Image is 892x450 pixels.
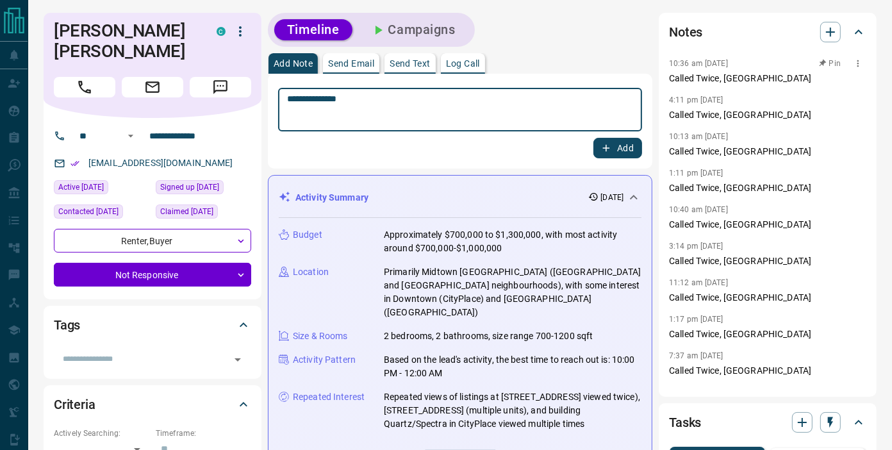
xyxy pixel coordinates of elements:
p: Activity Pattern [293,353,356,367]
p: Repeated views of listings at [STREET_ADDRESS] viewed twice), [STREET_ADDRESS] (multiple units), ... [384,390,641,431]
button: Open [123,128,138,144]
p: 7:53 am [DATE] [669,388,723,397]
div: Fri May 15 2020 [156,180,251,198]
p: Size & Rooms [293,329,348,343]
h1: [PERSON_NAME] [PERSON_NAME] [54,21,197,62]
p: Send Text [390,59,431,68]
p: Send Email [328,59,374,68]
p: Called Twice, [GEOGRAPHIC_DATA] [669,364,866,378]
p: 2 bedrooms, 2 bathrooms, size range 700-1200 sqft [384,329,593,343]
span: Claimed [DATE] [160,205,213,218]
div: Tags [54,310,251,340]
button: Timeline [274,19,352,40]
span: Call [54,77,115,97]
p: Approximately $700,000 to $1,300,000, with most activity around $700,000-$1,000,000 [384,228,641,255]
p: Called Twice, [GEOGRAPHIC_DATA] [669,145,866,158]
button: Pin [811,58,848,69]
p: 10:13 am [DATE] [669,132,728,141]
p: [DATE] [601,192,624,203]
button: Open [229,351,247,369]
div: Tasks [669,407,866,438]
p: Called Twice, [GEOGRAPHIC_DATA] [669,72,866,85]
h2: Criteria [54,394,95,415]
div: Tue Sep 02 2025 [54,180,149,198]
h2: Notes [669,22,702,42]
p: Location [293,265,329,279]
span: Active [DATE] [58,181,104,194]
div: Mon Mar 03 2025 [156,204,251,222]
p: 1:17 pm [DATE] [669,315,723,324]
p: Timeframe: [156,428,251,439]
p: Called Twice, [GEOGRAPHIC_DATA] [669,108,866,122]
p: Called Twice, [GEOGRAPHIC_DATA] [669,254,866,268]
h2: Tags [54,315,80,335]
div: Sat Oct 09 2021 [54,204,149,222]
p: 7:37 am [DATE] [669,351,723,360]
p: 10:40 am [DATE] [669,205,728,214]
p: Budget [293,228,322,242]
p: Called Twice, [GEOGRAPHIC_DATA] [669,181,866,195]
p: Called Twice, [GEOGRAPHIC_DATA] [669,328,866,341]
span: Email [122,77,183,97]
p: 1:11 pm [DATE] [669,169,723,178]
p: Repeated Interest [293,390,365,404]
span: Message [190,77,251,97]
span: Signed up [DATE] [160,181,219,194]
p: Actively Searching: [54,428,149,439]
div: Renter , Buyer [54,229,251,253]
p: 10:36 am [DATE] [669,59,728,68]
p: Log Call [446,59,480,68]
p: 3:14 pm [DATE] [669,242,723,251]
button: Campaigns [358,19,468,40]
p: Add Note [274,59,313,68]
span: Contacted [DATE] [58,205,119,218]
div: condos.ca [217,27,226,36]
p: Based on the lead's activity, the best time to reach out is: 10:00 PM - 12:00 AM [384,353,641,380]
div: Notes [669,17,866,47]
p: 4:11 pm [DATE] [669,96,723,104]
div: Criteria [54,389,251,420]
p: Called Twice, [GEOGRAPHIC_DATA] [669,218,866,231]
p: Activity Summary [295,191,368,204]
p: 11:12 am [DATE] [669,278,728,287]
h2: Tasks [669,412,701,433]
p: Called Twice, [GEOGRAPHIC_DATA] [669,291,866,304]
button: Add [593,138,642,158]
svg: Email Verified [70,159,79,168]
a: [EMAIL_ADDRESS][DOMAIN_NAME] [88,158,233,168]
div: Not Responsive [54,263,251,287]
div: Activity Summary[DATE] [279,186,641,210]
p: Primarily Midtown [GEOGRAPHIC_DATA] ([GEOGRAPHIC_DATA] and [GEOGRAPHIC_DATA] neighbourhoods), wit... [384,265,641,319]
